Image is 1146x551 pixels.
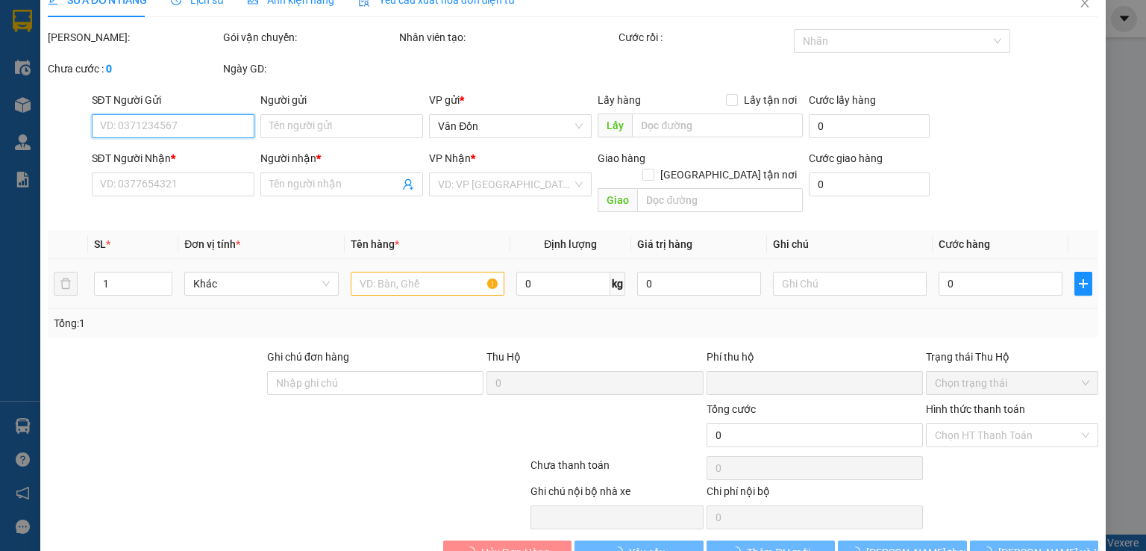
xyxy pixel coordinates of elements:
[54,315,443,331] div: Tổng: 1
[637,188,803,212] input: Dọc đường
[738,92,803,108] span: Lấy tận nơi
[707,349,923,371] div: Phí thu hộ
[48,60,220,77] div: Chưa cước :
[654,166,803,183] span: [GEOGRAPHIC_DATA] tận nơi
[223,29,395,46] div: Gói vận chuyển:
[809,94,876,106] label: Cước lấy hàng
[1075,278,1092,290] span: plus
[598,188,637,212] span: Giao
[351,238,399,250] span: Tên hàng
[351,272,504,296] input: VD: Bàn, Ghế
[399,29,616,46] div: Nhân viên tạo:
[598,113,632,137] span: Lấy
[92,92,254,108] div: SĐT Người Gửi
[773,272,927,296] input: Ghi Chú
[267,371,483,395] input: Ghi chú đơn hàng
[429,92,592,108] div: VP gửi
[926,403,1025,415] label: Hình thức thanh toán
[486,351,521,363] span: Thu Hộ
[610,272,625,296] span: kg
[809,172,930,196] input: Cước giao hàng
[48,29,220,46] div: [PERSON_NAME]:
[260,150,423,166] div: Người nhận
[707,403,756,415] span: Tổng cước
[94,238,106,250] span: SL
[619,29,791,46] div: Cước rồi :
[544,238,597,250] span: Định lượng
[767,230,933,259] th: Ghi chú
[637,238,692,250] span: Giá trị hàng
[935,372,1089,394] span: Chọn trạng thái
[809,114,930,138] input: Cước lấy hàng
[707,483,923,505] div: Chi phí nội bộ
[632,113,803,137] input: Dọc đường
[184,238,240,250] span: Đơn vị tính
[92,150,254,166] div: SĐT Người Nhận
[429,152,471,164] span: VP Nhận
[223,60,395,77] div: Ngày GD:
[193,273,329,295] span: Khác
[939,238,990,250] span: Cước hàng
[926,349,1098,365] div: Trạng thái Thu Hộ
[267,351,349,363] label: Ghi chú đơn hàng
[260,92,423,108] div: Người gửi
[402,178,414,190] span: user-add
[809,152,883,164] label: Cước giao hàng
[1074,272,1092,296] button: plus
[54,272,78,296] button: delete
[529,457,704,483] div: Chưa thanh toán
[530,483,703,505] div: Ghi chú nội bộ nhà xe
[598,94,641,106] span: Lấy hàng
[598,152,645,164] span: Giao hàng
[106,63,112,75] b: 0
[438,115,583,137] span: Vân Đồn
